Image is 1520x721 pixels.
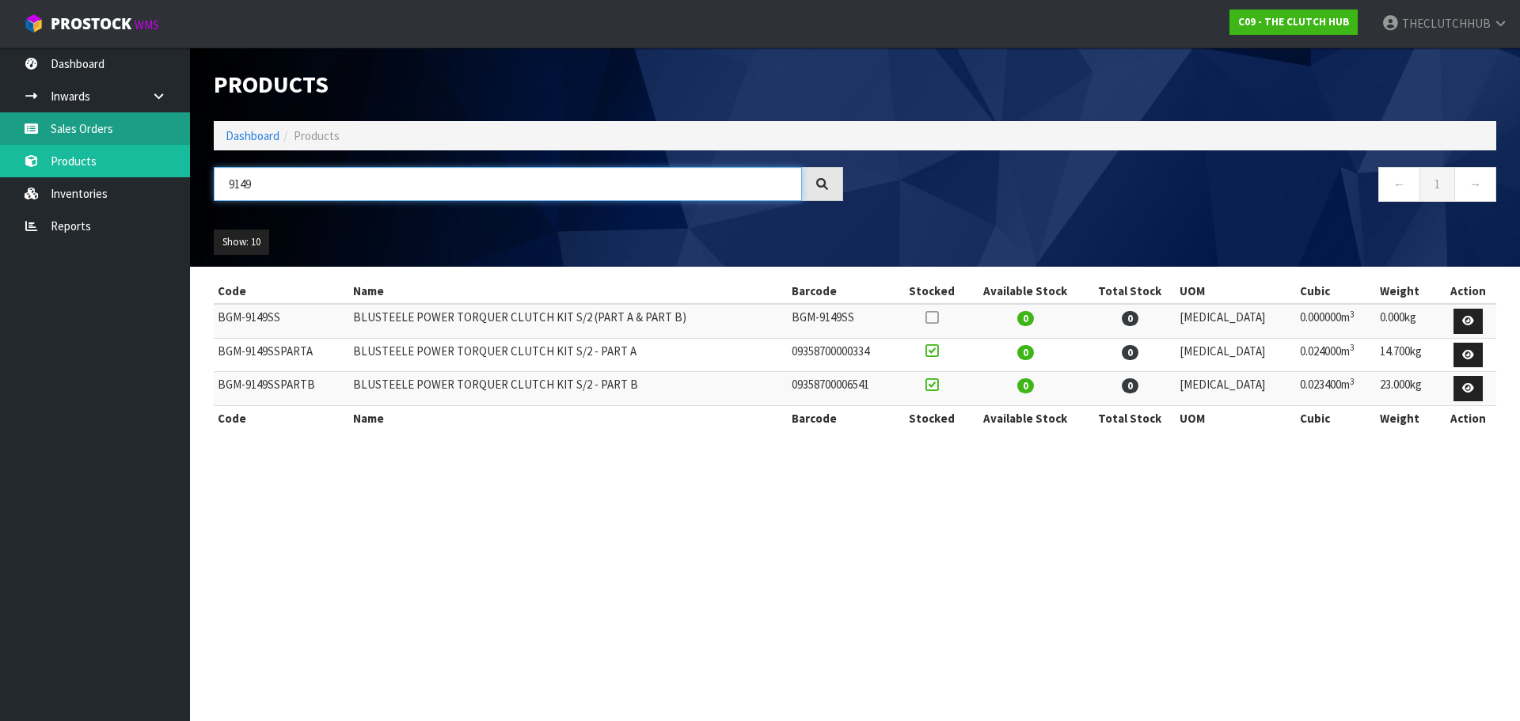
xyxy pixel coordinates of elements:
[349,304,788,338] td: BLUSTEELE POWER TORQUER CLUTCH KIT S/2 (PART A & PART B)
[1085,279,1176,304] th: Total Stock
[349,372,788,406] td: BLUSTEELE POWER TORQUER CLUTCH KIT S/2 - PART B
[214,372,349,406] td: BGM-9149SSPARTB
[1122,345,1138,360] span: 0
[1296,304,1376,338] td: 0.000000m
[1378,167,1420,201] a: ←
[214,304,349,338] td: BGM-9149SS
[214,230,269,255] button: Show: 10
[1176,372,1296,406] td: [MEDICAL_DATA]
[214,279,349,304] th: Code
[214,167,802,201] input: Search products
[1085,405,1176,431] th: Total Stock
[1440,279,1496,304] th: Action
[294,128,340,143] span: Products
[1376,279,1440,304] th: Weight
[788,279,898,304] th: Barcode
[214,71,843,97] h1: Products
[1376,304,1440,338] td: 0.000kg
[788,372,898,406] td: 09358700006541
[967,405,1085,431] th: Available Stock
[1238,15,1349,28] strong: C09 - THE CLUTCH HUB
[1402,16,1491,31] span: THECLUTCHHUB
[226,128,279,143] a: Dashboard
[1122,378,1138,393] span: 0
[135,17,159,32] small: WMS
[51,13,131,34] span: ProStock
[1176,338,1296,372] td: [MEDICAL_DATA]
[788,338,898,372] td: 09358700000334
[1017,378,1034,393] span: 0
[1454,167,1496,201] a: →
[1296,372,1376,406] td: 0.023400m
[1419,167,1455,201] a: 1
[349,405,788,431] th: Name
[24,13,44,33] img: cube-alt.png
[214,405,349,431] th: Code
[1017,345,1034,360] span: 0
[1176,405,1296,431] th: UOM
[1176,279,1296,304] th: UOM
[1376,405,1440,431] th: Weight
[788,304,898,338] td: BGM-9149SS
[1296,338,1376,372] td: 0.024000m
[1350,376,1355,387] sup: 3
[1122,311,1138,326] span: 0
[1350,309,1355,320] sup: 3
[349,338,788,372] td: BLUSTEELE POWER TORQUER CLUTCH KIT S/2 - PART A
[1017,311,1034,326] span: 0
[897,279,966,304] th: Stocked
[897,405,966,431] th: Stocked
[788,405,898,431] th: Barcode
[1350,342,1355,353] sup: 3
[214,338,349,372] td: BGM-9149SSPARTA
[349,279,788,304] th: Name
[1376,372,1440,406] td: 23.000kg
[1296,405,1376,431] th: Cubic
[1376,338,1440,372] td: 14.700kg
[1440,405,1496,431] th: Action
[967,279,1085,304] th: Available Stock
[1296,279,1376,304] th: Cubic
[867,167,1496,206] nav: Page navigation
[1176,304,1296,338] td: [MEDICAL_DATA]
